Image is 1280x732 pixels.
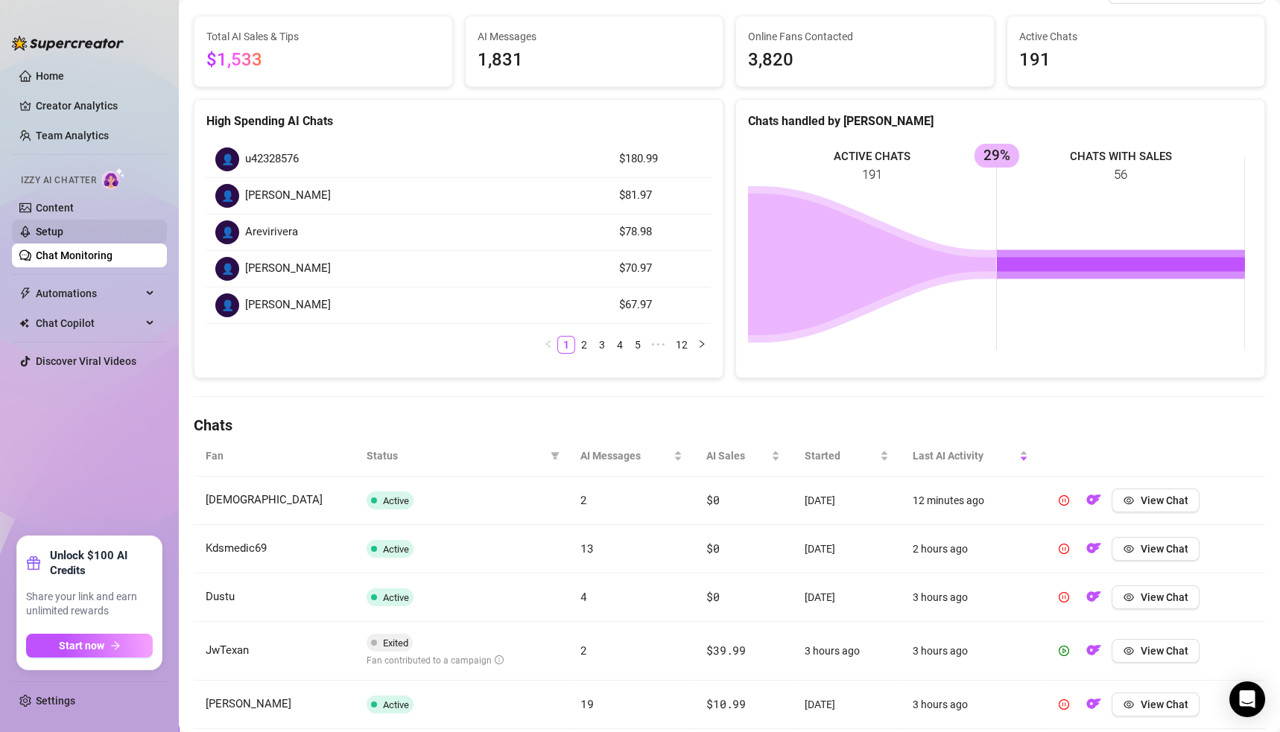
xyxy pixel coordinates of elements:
[576,337,592,353] a: 2
[206,49,262,70] span: $1,533
[215,184,239,208] div: 👤
[1059,495,1069,506] span: pause-circle
[792,622,901,681] td: 3 hours ago
[206,541,267,555] span: Kdsmedic69
[1086,643,1101,658] img: OF
[1086,696,1101,711] img: OF
[901,681,1040,729] td: 3 hours ago
[629,336,647,354] li: 5
[1140,494,1188,506] span: View Chat
[383,495,409,506] span: Active
[792,436,901,477] th: Started
[901,477,1040,525] td: 12 minutes ago
[26,556,41,570] span: gift
[36,94,155,118] a: Creator Analytics
[706,589,719,604] span: $0
[1082,546,1106,558] a: OF
[748,112,1252,130] div: Chats handled by [PERSON_NAME]
[206,590,235,603] span: Dustu
[913,448,1016,464] span: Last AI Activity
[1140,698,1188,710] span: View Chat
[1082,585,1106,609] button: OF
[1229,681,1265,717] div: Open Intercom Messenger
[706,696,745,711] span: $10.99
[110,640,121,651] span: arrow-right
[206,643,249,657] span: JwTexan
[671,336,693,354] li: 12
[36,311,142,335] span: Chat Copilot
[215,220,239,244] div: 👤
[36,70,64,82] a: Home
[575,336,593,354] li: 2
[1124,699,1134,710] span: eye
[1140,645,1188,657] span: View Chat
[21,174,96,188] span: Izzy AI Chatter
[1082,648,1106,660] a: OF
[611,336,629,354] li: 4
[215,147,239,171] div: 👤
[792,681,901,729] td: [DATE]
[383,637,408,649] span: Exited
[671,337,692,353] a: 12
[206,112,711,130] div: High Spending AI Chats
[245,223,298,241] span: Arevirivera
[706,541,719,556] span: $0
[1086,541,1101,556] img: OF
[206,28,440,45] span: Total AI Sales & Tips
[26,634,153,658] button: Start nowarrow-right
[1059,646,1069,656] span: play-circle
[748,28,982,45] span: Online Fans Contacted
[901,573,1040,622] td: 3 hours ago
[647,336,671,354] span: •••
[594,337,610,353] a: 3
[1112,585,1200,609] button: View Chat
[1112,537,1200,561] button: View Chat
[748,46,982,74] span: 3,820
[706,643,745,658] span: $39.99
[544,340,553,349] span: left
[693,336,711,354] li: Next Page
[367,448,545,464] span: Status
[1019,28,1253,45] span: Active Chats
[102,168,125,189] img: AI Chatter
[36,202,74,214] a: Content
[383,699,409,710] span: Active
[1082,639,1106,663] button: OF
[568,436,694,477] th: AI Messages
[580,541,593,556] span: 13
[383,544,409,555] span: Active
[36,695,75,707] a: Settings
[619,187,702,205] article: $81.97
[12,36,124,51] img: logo-BBDzfeDw.svg
[619,260,702,278] article: $70.97
[706,448,768,464] span: AI Sales
[792,573,901,622] td: [DATE]
[619,223,702,241] article: $78.98
[792,525,901,573] td: [DATE]
[245,187,331,205] span: [PERSON_NAME]
[1086,589,1101,604] img: OF
[50,548,153,578] strong: Unlock $100 AI Credits
[558,337,574,353] a: 1
[1082,693,1106,716] button: OF
[580,589,587,604] span: 4
[1124,646,1134,656] span: eye
[1124,495,1134,506] span: eye
[245,150,299,168] span: u42328576
[612,337,628,353] a: 4
[206,493,323,506] span: [DEMOGRAPHIC_DATA]
[59,640,104,652] span: Start now
[593,336,611,354] li: 3
[1082,497,1106,509] a: OF
[1082,594,1106,606] a: OF
[1140,591,1188,603] span: View Chat
[693,336,711,354] button: right
[1086,492,1101,507] img: OF
[539,336,557,354] button: left
[1059,592,1069,602] span: pause-circle
[580,643,587,658] span: 2
[215,257,239,281] div: 👤
[1082,537,1106,561] button: OF
[694,436,792,477] th: AI Sales
[36,249,113,261] a: Chat Monitoring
